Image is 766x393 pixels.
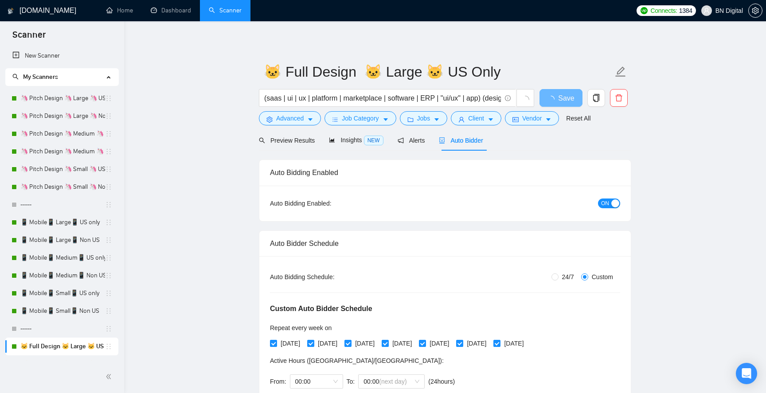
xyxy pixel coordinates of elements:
[347,378,355,385] span: To:
[105,254,112,261] span: holder
[105,201,112,208] span: holder
[736,363,757,384] div: Open Intercom Messenger
[5,107,118,125] li: 🦄 Pitch Design 🦄 Large 🦄 Non US
[151,7,191,14] a: dashboardDashboard
[521,96,529,104] span: loading
[5,355,118,373] li: 🐱 Full Design 🐱 Large 🐱 Non US
[458,116,465,123] span: user
[439,137,483,144] span: Auto Bidder
[601,198,609,208] span: ON
[5,89,118,107] li: 🦄 Pitch Design 🦄 Large 🦄 US Only
[389,339,415,348] span: [DATE]
[352,339,378,348] span: [DATE]
[468,113,484,123] span: Client
[259,137,265,144] span: search
[105,307,112,315] span: holder
[20,214,105,231] a: 📱 Mobile📱 Large📱 US only
[277,339,304,348] span: [DATE]
[5,249,118,267] li: 📱 Mobile📱 Medium📱 US only
[749,7,762,14] span: setting
[5,28,53,47] span: Scanner
[5,160,118,178] li: 🦄 Pitch Design 🦄 Small 🦄 US Only
[398,137,425,144] span: Alerts
[20,302,105,320] a: 📱 Mobile📱 Small📱 Non US
[703,8,710,14] span: user
[8,4,14,18] img: logo
[276,113,304,123] span: Advanced
[5,338,118,355] li: 🐱 Full Design 🐱 Large 🐱 US Only
[5,302,118,320] li: 📱 Mobile📱 Small📱 Non US
[20,160,105,178] a: 🦄 Pitch Design 🦄 Small 🦄 US Only
[650,6,677,16] span: Connects:
[588,94,605,102] span: copy
[12,47,111,65] a: New Scanner
[266,116,273,123] span: setting
[566,113,590,123] a: Reset All
[5,125,118,143] li: 🦄 Pitch Design 🦄 Medium 🦄 US Only
[439,137,445,144] span: robot
[488,116,494,123] span: caret-down
[105,95,112,102] span: holder
[5,284,118,302] li: 📱 Mobile📱 Small📱 US only
[105,325,112,332] span: holder
[500,339,527,348] span: [DATE]
[641,7,648,14] img: upwork-logo.png
[426,339,453,348] span: [DATE]
[259,111,321,125] button: settingAdvancedcaret-down
[505,95,511,101] span: info-circle
[363,375,419,388] span: 00:00
[400,111,448,125] button: folderJobscaret-down
[105,166,112,173] span: holder
[539,89,582,107] button: Save
[20,249,105,267] a: 📱 Mobile📱 Medium📱 US only
[20,125,105,143] a: 🦄 Pitch Design 🦄 Medium 🦄 US Only
[314,339,341,348] span: [DATE]
[20,338,105,355] a: 🐱 Full Design 🐱 Large 🐱 US Only
[5,214,118,231] li: 📱 Mobile📱 Large📱 US only
[5,178,118,196] li: 🦄 Pitch Design 🦄 Small 🦄 Non US
[105,113,112,120] span: holder
[610,94,627,102] span: delete
[434,116,440,123] span: caret-down
[106,7,133,14] a: homeHome
[270,198,387,208] div: Auto Bidding Enabled:
[270,231,620,256] div: Auto Bidder Schedule
[329,137,335,143] span: area-chart
[5,196,118,214] li: -----
[12,74,19,80] span: search
[23,73,58,81] span: My Scanners
[264,61,613,83] input: Scanner name...
[5,267,118,284] li: 📱 Mobile📱 Medium📱 Non US
[20,267,105,284] a: 📱 Mobile📱 Medium📱 Non US
[512,116,519,123] span: idcard
[270,160,620,185] div: Auto Bidding Enabled
[270,357,444,364] span: Active Hours ( [GEOGRAPHIC_DATA]/[GEOGRAPHIC_DATA] ):
[20,107,105,125] a: 🦄 Pitch Design 🦄 Large 🦄 Non US
[545,116,551,123] span: caret-down
[20,143,105,160] a: 🦄 Pitch Design 🦄 Medium 🦄 Non US
[383,116,389,123] span: caret-down
[20,196,105,214] a: -----
[105,148,112,155] span: holder
[264,93,501,104] input: Search Freelance Jobs...
[20,178,105,196] a: 🦄 Pitch Design 🦄 Small 🦄 Non US
[505,111,559,125] button: idcardVendorcaret-down
[5,143,118,160] li: 🦄 Pitch Design 🦄 Medium 🦄 Non US
[20,320,105,338] a: -----
[588,272,617,282] span: Custom
[417,113,430,123] span: Jobs
[105,237,112,244] span: holder
[295,375,338,388] span: 00:00
[407,116,414,123] span: folder
[379,378,406,385] span: (next day)
[463,339,490,348] span: [DATE]
[270,304,372,314] h5: Custom Auto Bidder Schedule
[105,183,112,191] span: holder
[105,219,112,226] span: holder
[748,4,762,18] button: setting
[558,93,574,104] span: Save
[679,6,692,16] span: 1384
[364,136,383,145] span: NEW
[270,272,387,282] div: Auto Bidding Schedule:
[559,272,578,282] span: 24/7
